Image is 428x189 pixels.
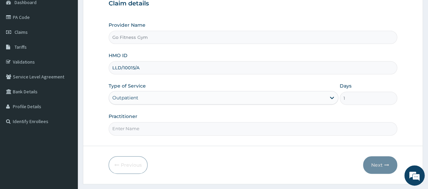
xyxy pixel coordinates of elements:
label: Provider Name [109,22,145,28]
label: HMO ID [109,52,128,59]
label: Type of Service [109,82,146,89]
button: Previous [109,156,148,174]
input: Enter Name [109,122,397,135]
label: Days [340,82,352,89]
span: Tariffs [15,44,27,50]
label: Practitioner [109,113,137,120]
span: Claims [15,29,28,35]
input: Enter HMO ID [109,61,397,74]
button: Next [363,156,397,174]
